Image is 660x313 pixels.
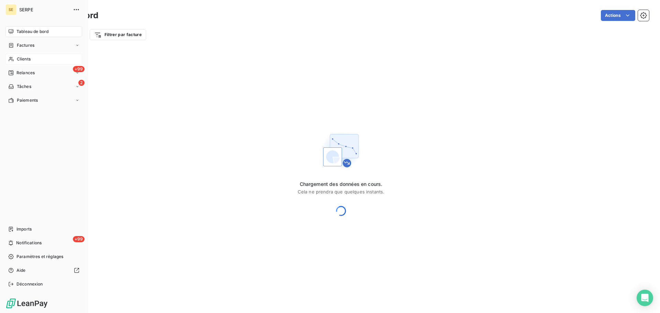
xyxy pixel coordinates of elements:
[90,29,146,40] button: Filtrer par facture
[5,298,48,309] img: Logo LeanPay
[319,128,363,172] img: First time
[5,265,82,276] a: Aide
[637,290,653,306] div: Open Intercom Messenger
[73,66,85,72] span: +99
[19,7,69,12] span: SERPE
[601,10,635,21] button: Actions
[78,80,85,86] span: 2
[5,4,16,15] div: SE
[16,281,43,287] span: Déconnexion
[298,189,385,194] span: Cela ne prendra que quelques instants.
[16,254,63,260] span: Paramètres et réglages
[298,181,385,188] span: Chargement des données en cours.
[17,83,31,90] span: Tâches
[16,70,35,76] span: Relances
[17,97,38,103] span: Paiements
[16,240,42,246] span: Notifications
[16,29,48,35] span: Tableau de bord
[16,267,26,273] span: Aide
[73,236,85,242] span: +99
[17,42,34,48] span: Factures
[16,226,32,232] span: Imports
[17,56,31,62] span: Clients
